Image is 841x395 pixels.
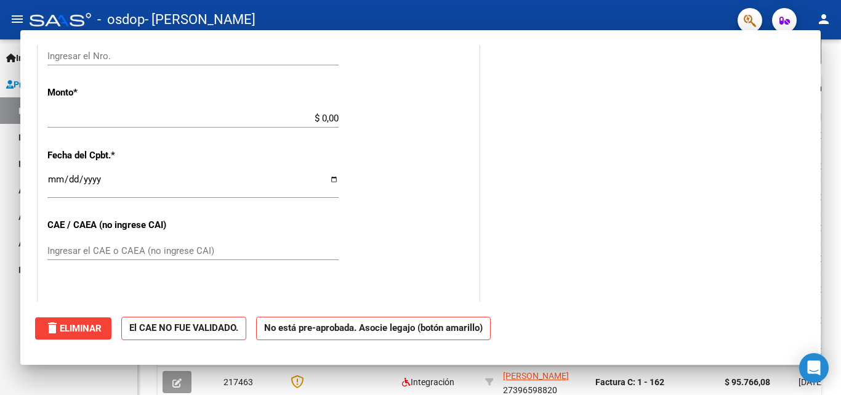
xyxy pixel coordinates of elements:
[725,377,770,387] strong: $ 95.766,08
[799,377,824,387] span: [DATE]
[45,323,102,334] span: Eliminar
[45,320,60,335] mat-icon: delete
[121,317,246,341] strong: El CAE NO FUE VALIDADO.
[816,12,831,26] mat-icon: person
[503,371,569,381] span: [PERSON_NAME]
[6,51,38,65] span: Inicio
[47,86,174,100] p: Monto
[6,78,118,91] span: Prestadores / Proveedores
[595,377,664,387] strong: Factura C: 1 - 162
[47,149,174,163] p: Fecha del Cpbt.
[97,6,145,33] span: - osdop
[402,377,454,387] span: Integración
[503,369,585,395] div: 27396598820
[145,6,256,33] span: - [PERSON_NAME]
[35,317,111,340] button: Eliminar
[256,317,491,341] strong: No está pre-aprobada. Asocie legajo (botón amarillo)
[47,218,174,232] p: CAE / CAEA (no ingrese CAI)
[10,12,25,26] mat-icon: menu
[223,377,253,387] span: 217463
[799,353,829,383] div: Open Intercom Messenger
